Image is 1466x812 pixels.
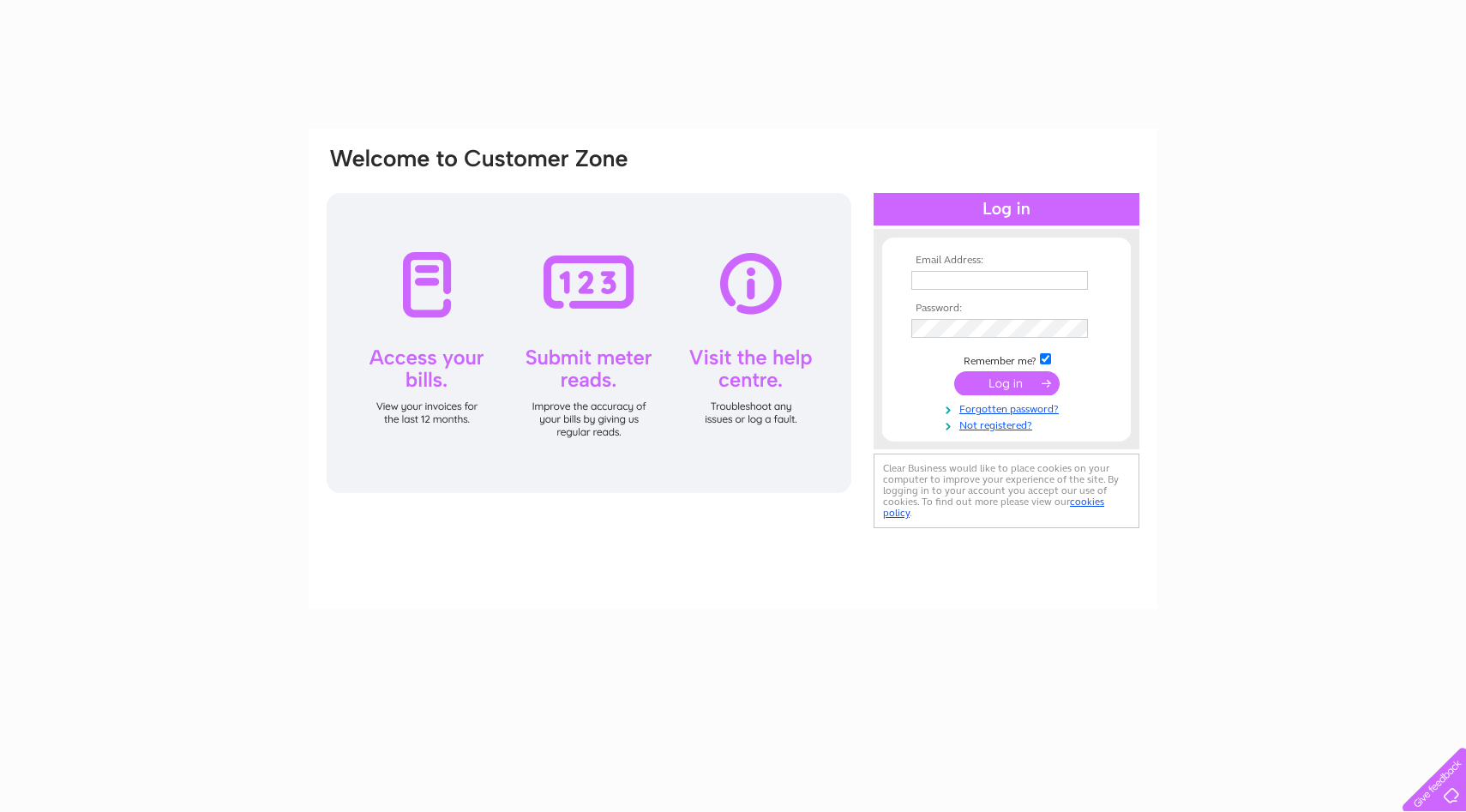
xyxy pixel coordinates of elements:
th: Password: [907,303,1106,315]
input: Submit [954,371,1060,395]
div: Clear Business would like to place cookies on your computer to improve your experience of the sit... [874,454,1139,528]
a: Forgotten password? [911,400,1106,416]
a: cookies policy [883,496,1104,519]
th: Email Address: [907,255,1106,267]
a: Not registered? [911,416,1106,432]
td: Remember me? [907,351,1106,368]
